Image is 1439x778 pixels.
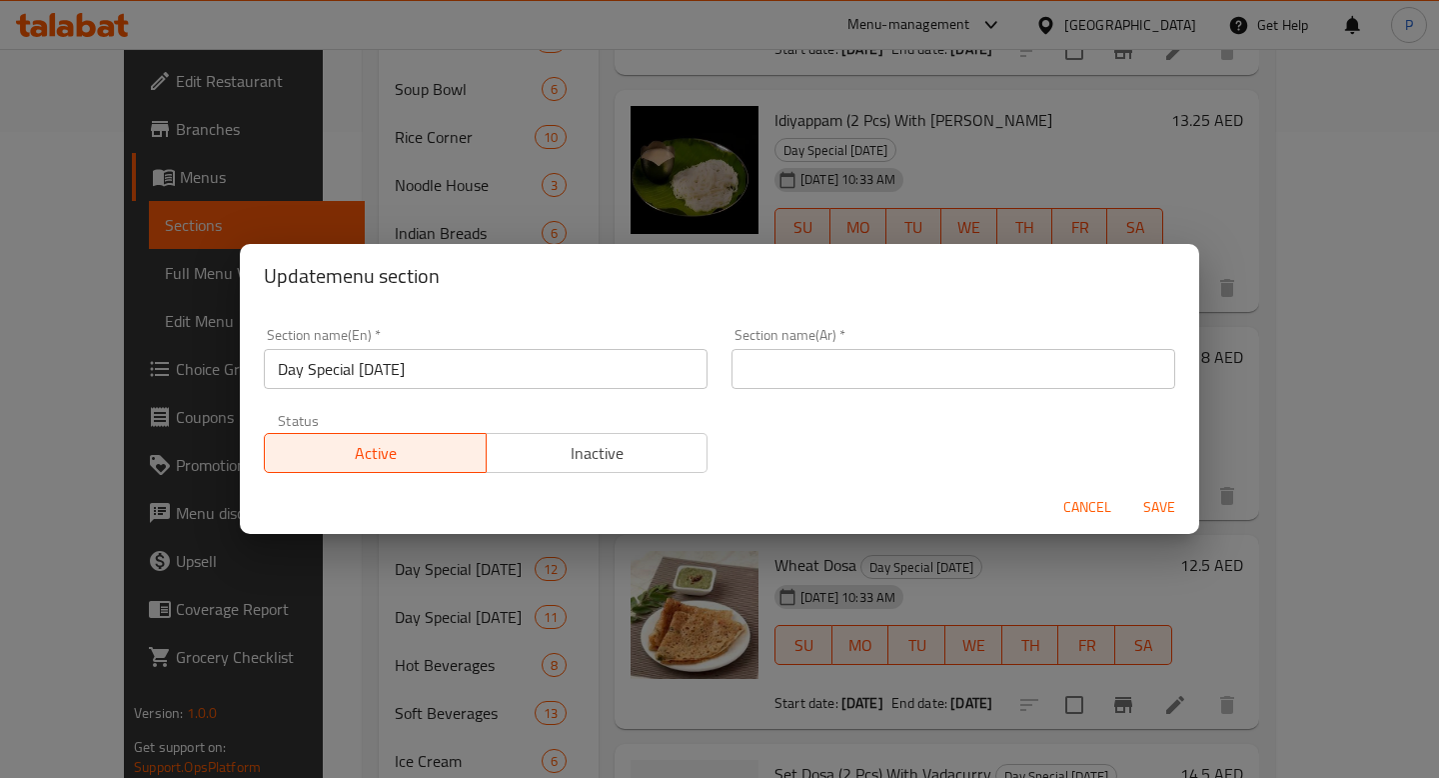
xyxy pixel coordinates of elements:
span: Inactive [495,439,701,468]
span: Active [273,439,479,468]
span: Cancel [1063,495,1111,520]
button: Cancel [1055,489,1119,526]
h2: Update menu section [264,260,1175,292]
span: Save [1135,495,1183,520]
button: Inactive [486,433,709,473]
button: Active [264,433,487,473]
button: Save [1127,489,1191,526]
input: Please enter section name(en) [264,349,708,389]
input: Please enter section name(ar) [731,349,1175,389]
